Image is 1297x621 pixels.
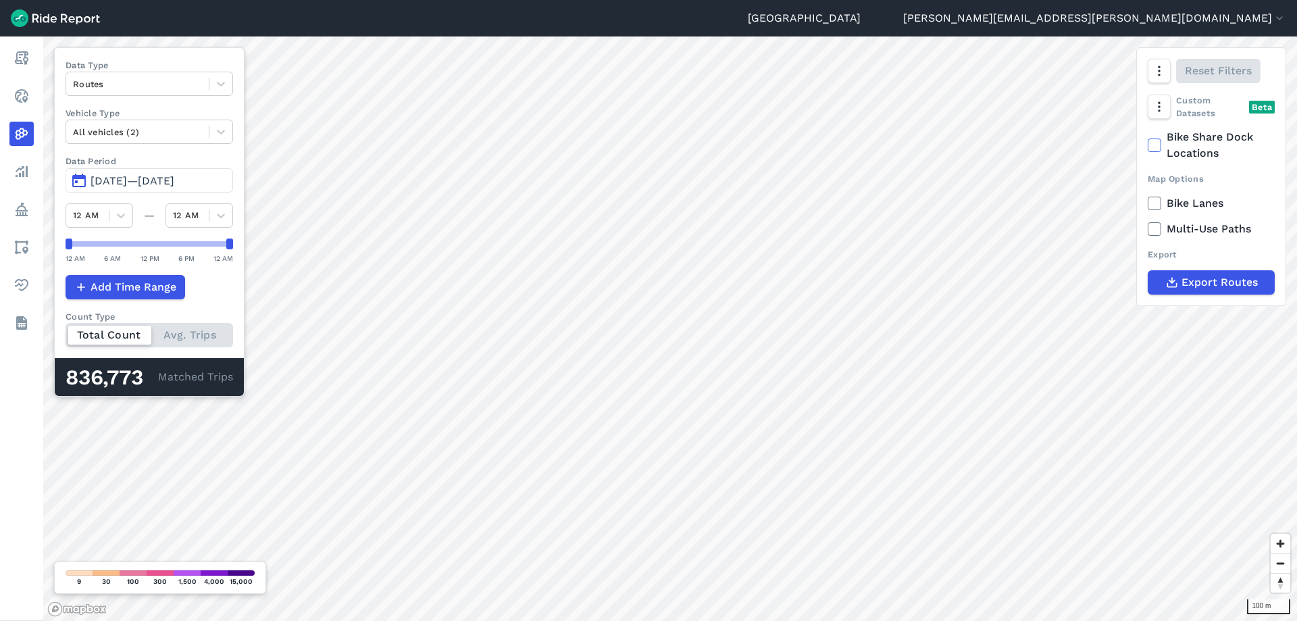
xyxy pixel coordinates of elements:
[748,10,861,26] a: [GEOGRAPHIC_DATA]
[66,310,233,323] div: Count Type
[66,275,185,299] button: Add Time Range
[1148,195,1275,212] label: Bike Lanes
[1148,248,1275,261] div: Export
[1148,94,1275,120] div: Custom Datasets
[133,207,166,224] div: —
[9,235,34,259] a: Areas
[9,84,34,108] a: Realtime
[213,252,233,264] div: 12 AM
[43,36,1297,621] canvas: Map
[1247,599,1290,614] div: 100 m
[9,46,34,70] a: Report
[141,252,159,264] div: 12 PM
[1181,274,1258,291] span: Export Routes
[1148,172,1275,185] div: Map Options
[178,252,195,264] div: 6 PM
[1148,270,1275,295] button: Export Routes
[11,9,100,27] img: Ride Report
[1148,221,1275,237] label: Multi-Use Paths
[66,252,85,264] div: 12 AM
[91,279,176,295] span: Add Time Range
[66,107,233,120] label: Vehicle Type
[9,122,34,146] a: Heatmaps
[1271,553,1290,573] button: Zoom out
[91,174,174,187] span: [DATE]—[DATE]
[1176,59,1261,83] button: Reset Filters
[903,10,1286,26] button: [PERSON_NAME][EMAIL_ADDRESS][PERSON_NAME][DOMAIN_NAME]
[1148,129,1275,162] label: Bike Share Dock Locations
[1271,573,1290,593] button: Reset bearing to north
[55,358,244,396] div: Matched Trips
[1185,63,1252,79] span: Reset Filters
[9,311,34,335] a: Datasets
[9,197,34,222] a: Policy
[9,273,34,297] a: Health
[66,168,233,193] button: [DATE]—[DATE]
[66,369,158,387] div: 836,773
[9,159,34,184] a: Analyze
[1271,534,1290,553] button: Zoom in
[66,59,233,72] label: Data Type
[66,155,233,168] label: Data Period
[47,601,107,617] a: Mapbox logo
[1249,101,1275,114] div: Beta
[104,252,121,264] div: 6 AM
